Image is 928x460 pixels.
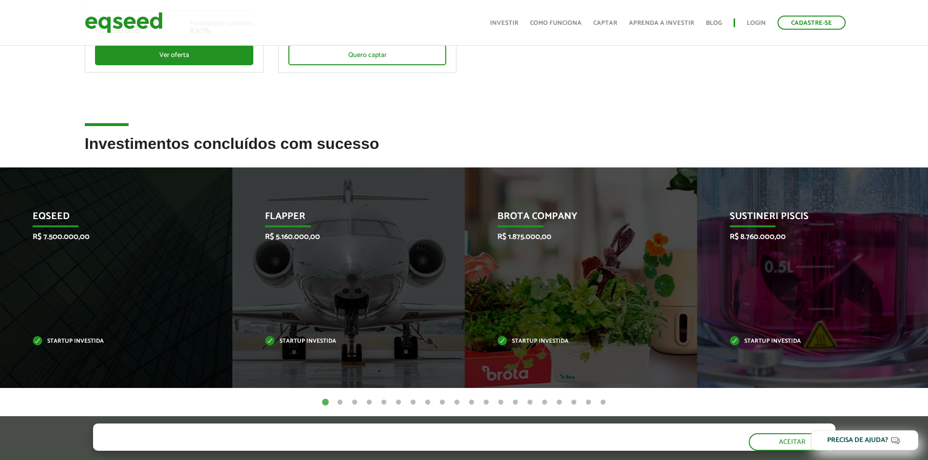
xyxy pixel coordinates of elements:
p: R$ 7.500.000,00 [33,232,185,241]
p: Startup investida [33,339,185,344]
a: Cadastre-se [777,16,846,30]
button: 14 of 20 [511,398,520,407]
button: 8 of 20 [423,398,433,407]
button: 10 of 20 [452,398,462,407]
button: 15 of 20 [525,398,535,407]
p: Sustineri Piscis [730,211,882,227]
button: 7 of 20 [408,398,418,407]
p: Startup investida [497,339,650,344]
a: política de privacidade e de cookies [222,442,334,450]
h2: Investimentos concluídos com sucesso [85,135,844,167]
div: Ver oferta [95,45,253,65]
p: EqSeed [33,211,185,227]
p: Ao clicar em "aceitar", você aceita nossa . [93,441,446,450]
button: 3 of 20 [350,398,360,407]
p: Startup investida [265,339,417,344]
button: 5 of 20 [379,398,389,407]
img: EqSeed [85,10,163,36]
button: 19 of 20 [584,398,593,407]
button: Aceitar [749,433,835,451]
button: 20 of 20 [598,398,608,407]
a: Como funciona [530,20,582,26]
button: 18 of 20 [569,398,579,407]
a: Captar [593,20,617,26]
button: 6 of 20 [394,398,403,407]
button: 4 of 20 [364,398,374,407]
a: Blog [706,20,722,26]
p: R$ 1.875.000,00 [497,232,650,241]
a: Aprenda a investir [629,20,694,26]
h5: O site da EqSeed utiliza cookies para melhorar sua navegação. [93,423,446,439]
button: 13 of 20 [496,398,506,407]
button: 17 of 20 [554,398,564,407]
button: 1 of 20 [321,398,330,407]
p: R$ 8.760.000,00 [730,232,882,241]
button: 16 of 20 [540,398,549,407]
button: 11 of 20 [467,398,476,407]
p: Brota Company [497,211,650,227]
p: Startup investida [730,339,882,344]
button: 2 of 20 [335,398,345,407]
div: Quero captar [288,45,447,65]
p: R$ 5.160.000,00 [265,232,417,241]
button: 12 of 20 [481,398,491,407]
p: Flapper [265,211,417,227]
button: 9 of 20 [437,398,447,407]
a: Login [747,20,766,26]
a: Investir [490,20,518,26]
